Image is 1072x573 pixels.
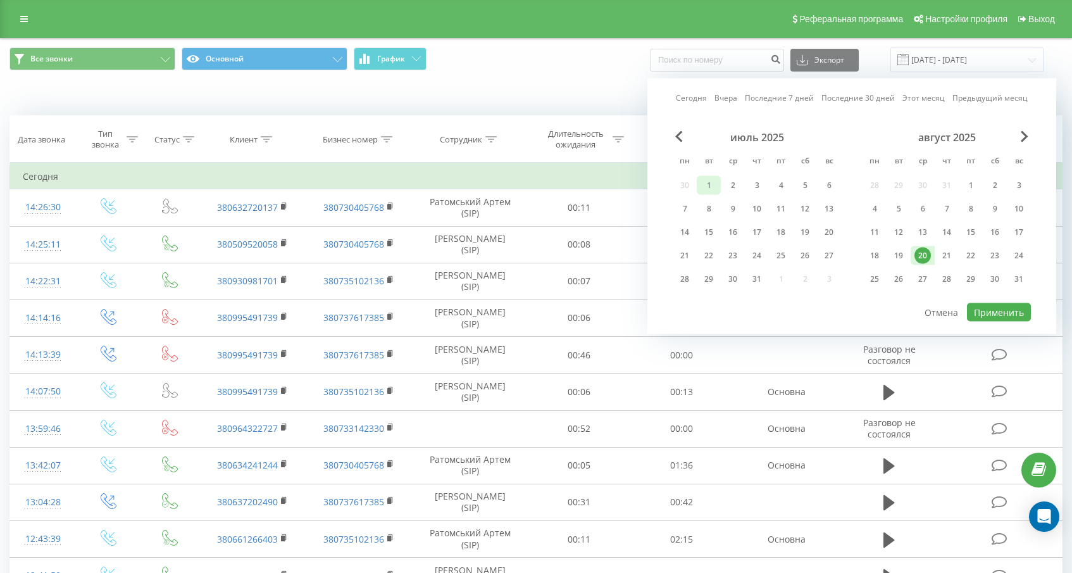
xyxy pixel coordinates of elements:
div: 2 [725,177,741,194]
div: Клиент [230,134,258,145]
a: 380964322727 [217,422,278,434]
div: 5 [797,177,813,194]
abbr: четверг [747,153,766,172]
td: 00:05 [528,447,630,484]
div: ср 23 июля 2025 г. [721,246,745,265]
button: Все звонки [9,47,175,70]
div: Длительность разговора [645,129,713,150]
div: июль 2025 [673,131,841,144]
div: пт 22 авг. 2025 г. [959,246,983,265]
div: вс 3 авг. 2025 г. [1007,176,1031,195]
div: 29 [701,271,717,287]
a: 380730405768 [323,459,384,471]
div: пт 1 авг. 2025 г. [959,176,983,195]
td: [PERSON_NAME] (SIP) [413,263,528,299]
a: 380995491739 [217,312,278,324]
div: пт 8 авг. 2025 г. [959,199,983,218]
td: [PERSON_NAME] (SIP) [413,484,528,520]
div: вт 5 авг. 2025 г. [887,199,911,218]
div: сб 5 июля 2025 г. [793,176,817,195]
a: Предыдущий месяц [952,92,1028,104]
div: 25 [866,271,883,287]
div: пт 29 авг. 2025 г. [959,270,983,289]
a: 380735102136 [323,386,384,398]
div: 24 [749,248,765,264]
td: 00:50 [630,263,733,299]
div: вт 29 июля 2025 г. [697,270,721,289]
div: 12 [890,224,907,241]
div: вс 24 авг. 2025 г. [1007,246,1031,265]
div: чт 28 авг. 2025 г. [935,270,959,289]
div: сб 12 июля 2025 г. [793,199,817,218]
abbr: суббота [795,153,814,172]
div: 28 [676,271,693,287]
div: чт 17 июля 2025 г. [745,223,769,242]
td: 00:06 [528,374,630,410]
div: чт 10 июля 2025 г. [745,199,769,218]
td: Ратомський Артем (SIP) [413,189,528,226]
div: 1 [963,177,979,194]
div: пт 4 июля 2025 г. [769,176,793,195]
span: Previous Month [675,131,683,142]
div: Сотрудник [440,134,482,145]
div: 10 [749,201,765,217]
div: сб 2 авг. 2025 г. [983,176,1007,195]
button: Отмена [918,303,965,322]
div: ср 16 июля 2025 г. [721,223,745,242]
div: 13 [821,201,837,217]
div: 9 [987,201,1003,217]
div: 3 [749,177,765,194]
div: 4 [866,201,883,217]
td: Ратомський Артем (SIP) [413,521,528,558]
input: Поиск по номеру [650,49,784,72]
div: сб 26 июля 2025 г. [793,246,817,265]
div: 9 [725,201,741,217]
div: 2 [987,177,1003,194]
div: 30 [725,271,741,287]
div: 17 [749,224,765,241]
div: пн 11 авг. 2025 г. [863,223,887,242]
abbr: понедельник [675,153,694,172]
abbr: вторник [699,153,718,172]
div: вс 20 июля 2025 г. [817,223,841,242]
div: вт 8 июля 2025 г. [697,199,721,218]
span: Выход [1028,14,1055,24]
div: Бизнес номер [323,134,378,145]
td: 01:24 [630,226,733,263]
div: 30 [987,271,1003,287]
td: 00:11 [528,189,630,226]
td: 00:00 [630,337,733,374]
td: Сегодня [10,164,1063,189]
div: 22 [963,248,979,264]
span: Разговор не состоялся [863,343,916,367]
div: 23 [725,248,741,264]
div: 23 [987,248,1003,264]
span: Реферальная программа [799,14,903,24]
a: 380730405768 [323,238,384,250]
div: 11 [866,224,883,241]
td: 00:00 [630,299,733,336]
div: 13:59:46 [23,417,63,441]
div: чт 3 июля 2025 г. [745,176,769,195]
td: 00:46 [528,337,630,374]
td: 00:42 [630,484,733,520]
div: 20 [821,224,837,241]
div: 14:13:39 [23,343,63,367]
button: График [354,47,427,70]
div: 20 [914,248,931,264]
div: 3 [1011,177,1027,194]
span: Next Month [1021,131,1028,142]
div: вс 10 авг. 2025 г. [1007,199,1031,218]
div: 6 [914,201,931,217]
abbr: воскресенье [1009,153,1028,172]
a: 380737617385 [323,496,384,508]
td: Основна [733,410,840,447]
div: чт 24 июля 2025 г. [745,246,769,265]
div: 24 [1011,248,1027,264]
div: 31 [749,271,765,287]
a: 380995491739 [217,386,278,398]
div: пн 28 июля 2025 г. [673,270,697,289]
a: 380637202490 [217,496,278,508]
div: Дата звонка [18,134,65,145]
div: пн 4 авг. 2025 г. [863,199,887,218]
